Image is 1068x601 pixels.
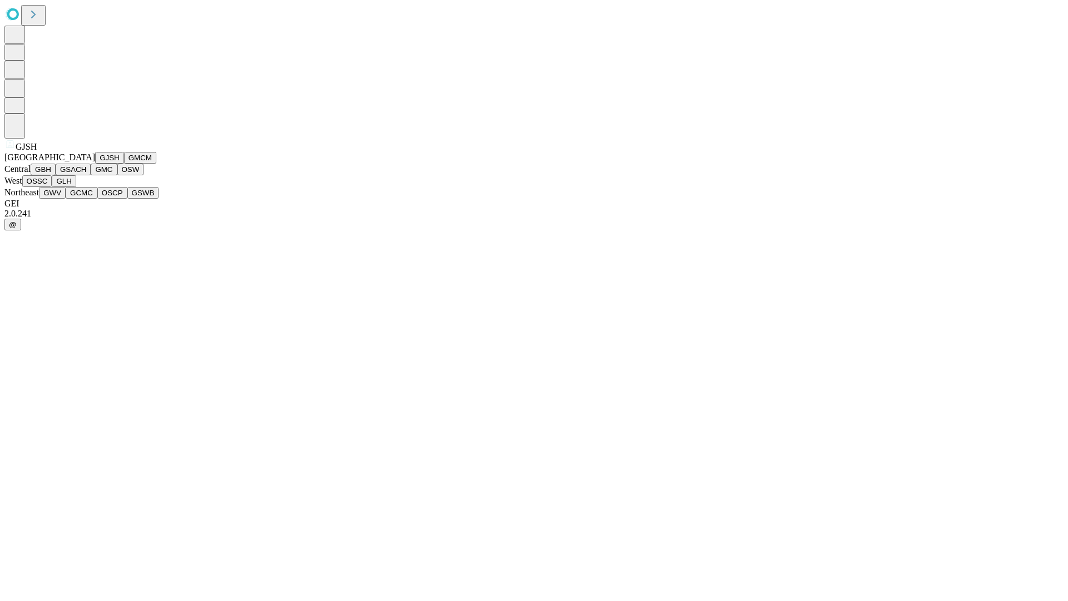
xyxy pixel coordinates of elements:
span: West [4,176,22,185]
button: @ [4,219,21,230]
span: Northeast [4,188,39,197]
span: [GEOGRAPHIC_DATA] [4,152,95,162]
span: GJSH [16,142,37,151]
span: Central [4,164,31,174]
button: OSW [117,164,144,175]
button: GBH [31,164,56,175]
div: GEI [4,199,1064,209]
button: GSWB [127,187,159,199]
button: GLH [52,175,76,187]
span: @ [9,220,17,229]
div: 2.0.241 [4,209,1064,219]
button: GMC [91,164,117,175]
button: GJSH [95,152,124,164]
button: OSSC [22,175,52,187]
button: OSCP [97,187,127,199]
button: GCMC [66,187,97,199]
button: GWV [39,187,66,199]
button: GSACH [56,164,91,175]
button: GMCM [124,152,156,164]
